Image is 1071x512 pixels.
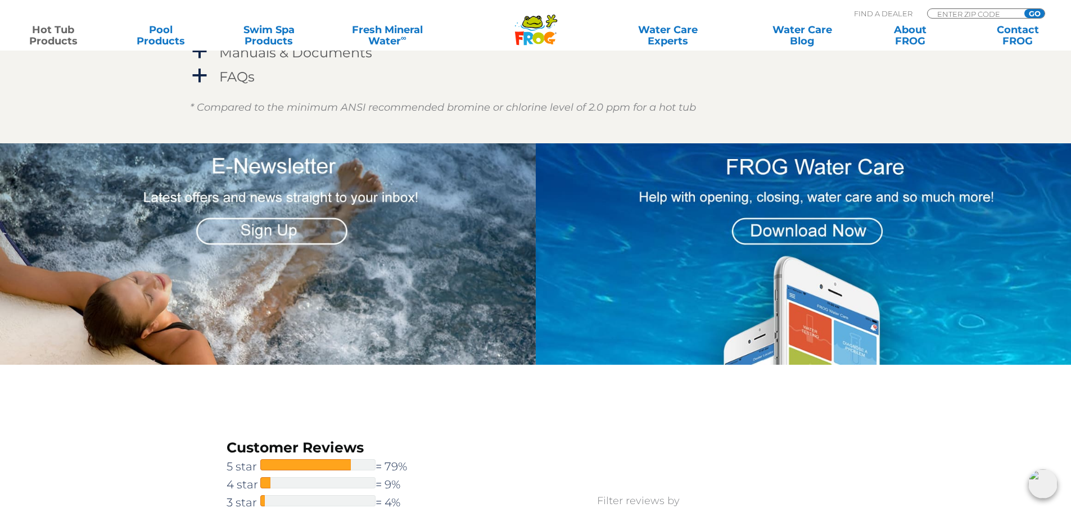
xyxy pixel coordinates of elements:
input: Zip Code Form [936,9,1012,19]
img: openIcon [1028,469,1058,499]
a: Fresh MineralWater∞ [335,24,440,47]
span: a [191,43,208,60]
sup: ∞ [401,33,406,42]
a: 3 star= 4% [227,493,433,511]
a: a FAQs [190,66,882,87]
p: Filter reviews by [432,493,844,509]
a: Hot TubProducts [11,24,95,47]
em: * Compared to the minimum ANSI recommended bromine or chlorine level of 2.0 ppm for a hot tub [190,101,696,114]
a: Water CareBlog [760,24,844,47]
span: 5 star [227,457,260,475]
a: a Manuals & Documents [190,42,882,63]
span: a [191,67,208,84]
a: PoolProducts [119,24,203,47]
p: Find A Dealer [854,8,912,19]
span: 3 star [227,493,260,511]
h4: FAQs [219,69,255,84]
input: GO [1024,9,1045,18]
span: 4 star [227,475,260,493]
h4: Manuals & Documents [219,45,372,60]
a: Swim SpaProducts [227,24,311,47]
h3: Customer Reviews [227,438,433,457]
a: 4 star= 9% [227,475,433,493]
a: 5 star= 79% [227,457,433,475]
a: Water CareExperts [600,24,736,47]
a: AboutFROG [868,24,952,47]
a: ContactFROG [976,24,1060,47]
